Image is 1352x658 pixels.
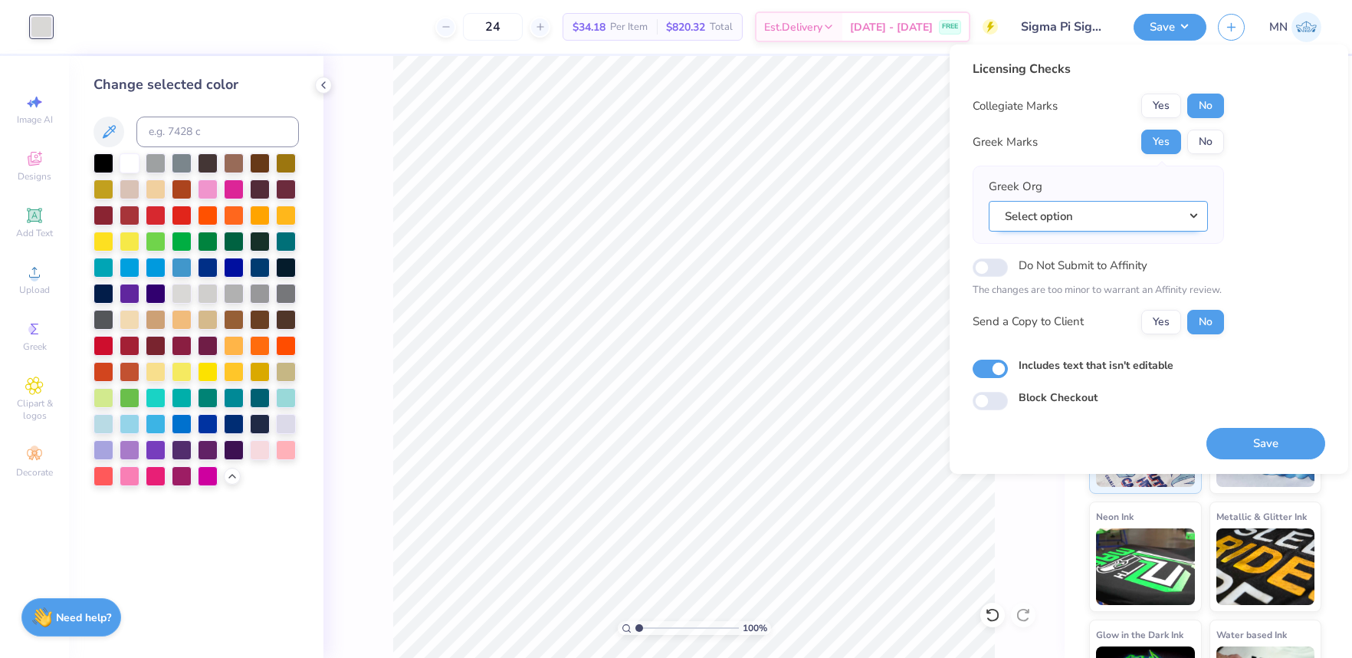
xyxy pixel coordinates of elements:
[850,19,933,35] span: [DATE] - [DATE]
[8,397,61,422] span: Clipart & logos
[973,133,1038,151] div: Greek Marks
[1206,428,1325,459] button: Save
[973,97,1058,115] div: Collegiate Marks
[1216,627,1287,643] span: Water based Ink
[1291,12,1321,42] img: Mark Navarro
[1141,310,1181,334] button: Yes
[16,227,53,239] span: Add Text
[1096,508,1134,525] span: Neon Ink
[16,466,53,479] span: Decorate
[743,621,767,635] span: 100 %
[764,19,822,35] span: Est. Delivery
[18,170,51,183] span: Designs
[1009,12,1122,42] input: Untitled Design
[973,60,1224,78] div: Licensing Checks
[973,283,1224,298] p: The changes are too minor to warrant an Affinity review.
[1019,357,1173,373] label: Includes text that isn't editable
[973,313,1084,331] div: Send a Copy to Client
[1096,627,1183,643] span: Glow in the Dark Ink
[19,284,50,296] span: Upload
[1134,14,1206,41] button: Save
[56,610,111,625] strong: Need help?
[666,19,705,35] span: $820.32
[710,19,733,35] span: Total
[94,74,299,95] div: Change selected color
[610,19,648,35] span: Per Item
[989,201,1208,232] button: Select option
[1187,130,1224,154] button: No
[1216,528,1315,605] img: Metallic & Glitter Ink
[1019,255,1147,275] label: Do Not Submit to Affinity
[17,114,53,126] span: Image AI
[942,21,958,32] span: FREE
[463,13,523,41] input: – –
[1216,508,1307,525] span: Metallic & Glitter Ink
[1269,18,1288,36] span: MN
[1187,94,1224,118] button: No
[1096,528,1195,605] img: Neon Ink
[136,117,299,147] input: e.g. 7428 c
[23,341,47,353] span: Greek
[573,19,605,35] span: $34.18
[1269,12,1321,42] a: MN
[1019,390,1098,406] label: Block Checkout
[989,178,1042,196] label: Greek Org
[1187,310,1224,334] button: No
[1141,130,1181,154] button: Yes
[1141,94,1181,118] button: Yes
